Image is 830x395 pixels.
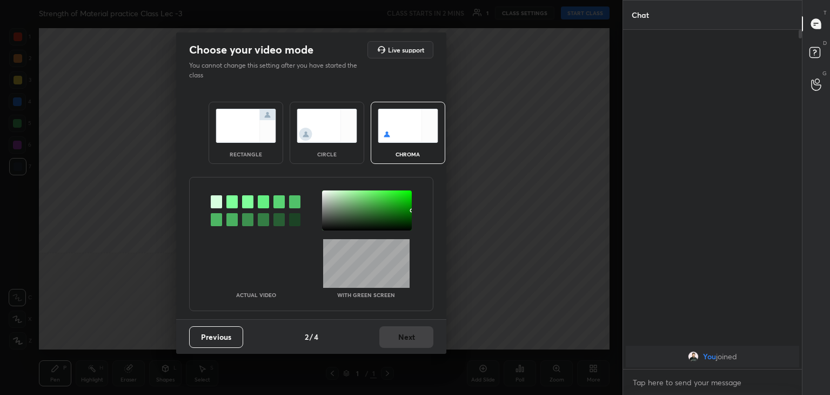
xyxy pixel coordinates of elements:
div: chroma [386,152,430,157]
img: a90b112ffddb41d1843043b4965b2635.jpg [688,351,699,362]
h4: 4 [314,331,318,343]
p: Actual Video [236,292,276,298]
div: circle [305,152,349,157]
h4: 2 [305,331,309,343]
button: Previous [189,326,243,348]
span: joined [716,352,737,361]
div: grid [623,344,802,370]
img: chromaScreenIcon.c19ab0a0.svg [378,109,438,143]
p: T [824,9,827,17]
h5: Live support [388,47,424,53]
h2: Choose your video mode [189,43,313,57]
p: You cannot change this setting after you have started the class [189,61,364,80]
h4: / [310,331,313,343]
span: You [703,352,716,361]
img: normalScreenIcon.ae25ed63.svg [216,109,276,143]
p: D [823,39,827,47]
p: Chat [623,1,658,29]
p: With green screen [337,292,395,298]
img: circleScreenIcon.acc0effb.svg [297,109,357,143]
div: rectangle [224,152,267,157]
p: G [822,69,827,77]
